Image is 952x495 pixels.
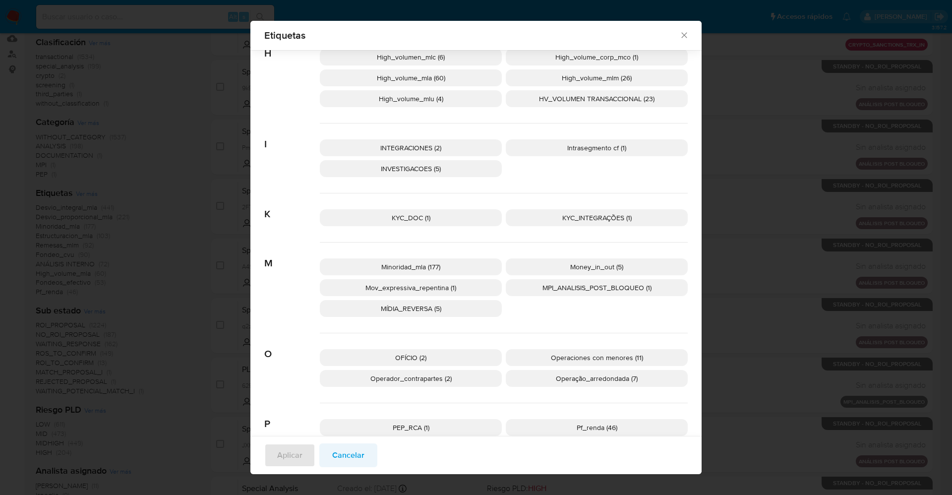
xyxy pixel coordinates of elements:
span: High_volume_mlu (4) [379,94,443,104]
span: High_volumen_mlc (6) [377,52,445,62]
div: PEP_RCA (1) [320,419,502,436]
span: Operação_arredondada (7) [556,373,638,383]
div: KYC_INTEGRAÇÕES (1) [506,209,688,226]
span: Cancelar [332,444,364,466]
span: Intrasegmento cf (1) [567,143,626,153]
span: Money_in_out (5) [570,262,623,272]
span: INTEGRACIONES (2) [380,143,441,153]
span: High_volume_corp_mco (1) [555,52,638,62]
div: INVESTIGACOES (5) [320,160,502,177]
span: P [264,403,320,430]
button: Cancelar [319,443,377,467]
div: Operaciones con menores (11) [506,349,688,366]
span: M [264,243,320,269]
span: INVESTIGACOES (5) [381,164,441,174]
div: OFÍCIO (2) [320,349,502,366]
div: Intrasegmento cf (1) [506,139,688,156]
div: MÍDIA_REVERSA (5) [320,300,502,317]
div: KYC_DOC (1) [320,209,502,226]
span: MPI_ANALISIS_POST_BLOQUEO (1) [542,283,652,293]
span: HV_VOLUMEN TRANSACCIONAL (23) [539,94,654,104]
div: High_volume_corp_mco (1) [506,49,688,65]
span: Mov_expressiva_repentina (1) [365,283,456,293]
span: KYC_INTEGRAÇÕES (1) [562,213,632,223]
div: High_volume_mlu (4) [320,90,502,107]
span: Operador_contrapartes (2) [370,373,452,383]
span: I [264,124,320,150]
span: K [264,193,320,220]
div: Operador_contrapartes (2) [320,370,502,387]
div: High_volume_mla (60) [320,69,502,86]
span: Etiquetas [264,30,679,40]
div: High_volume_mlm (26) [506,69,688,86]
div: Operação_arredondada (7) [506,370,688,387]
div: High_volumen_mlc (6) [320,49,502,65]
span: Pf_renda (46) [577,423,617,433]
div: INTEGRACIONES (2) [320,139,502,156]
div: MPI_ANALISIS_POST_BLOQUEO (1) [506,279,688,296]
div: Mov_expressiva_repentina (1) [320,279,502,296]
span: High_volume_mla (60) [377,73,445,83]
span: High_volume_mlm (26) [562,73,632,83]
span: Minoridad_mla (177) [381,262,440,272]
button: Cerrar [679,30,688,39]
div: Money_in_out (5) [506,258,688,275]
span: KYC_DOC (1) [392,213,430,223]
div: Pf_renda (46) [506,419,688,436]
span: PEP_RCA (1) [393,423,429,433]
div: Minoridad_mla (177) [320,258,502,275]
span: Operaciones con menores (11) [551,353,643,363]
span: O [264,333,320,360]
span: OFÍCIO (2) [395,353,426,363]
div: HV_VOLUMEN TRANSACCIONAL (23) [506,90,688,107]
span: MÍDIA_REVERSA (5) [381,304,441,313]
